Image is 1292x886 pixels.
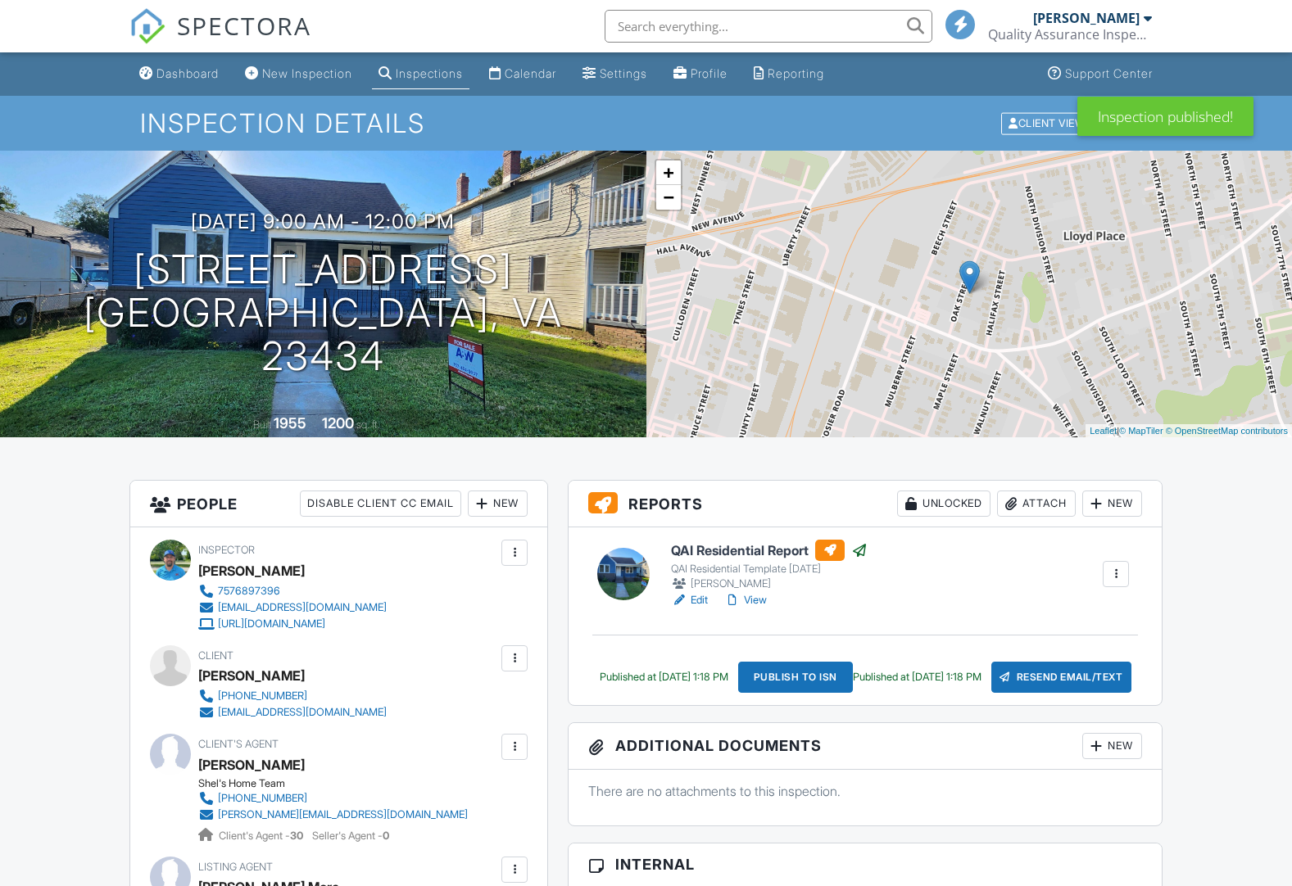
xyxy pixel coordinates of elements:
[1082,733,1142,759] div: New
[1041,59,1159,89] a: Support Center
[671,563,868,576] div: QAI Residential Template [DATE]
[253,418,271,431] span: Built
[290,829,303,842] strong: 30
[140,109,1153,138] h1: Inspection Details
[312,829,389,842] span: Seller's Agent -
[605,10,932,43] input: Search everything...
[129,22,311,57] a: SPECTORA
[372,59,469,89] a: Inspections
[853,671,981,684] div: Published at [DATE] 1:18 PM
[198,777,481,790] div: Shel's Home Team
[483,59,563,89] a: Calendar
[383,829,389,842] strong: 0
[130,481,548,527] h3: People
[656,160,681,185] a: Zoom in
[356,418,379,431] span: sq. ft.
[218,617,325,631] div: [URL][DOMAIN_NAME]
[198,616,387,632] a: [URL][DOMAIN_NAME]
[1000,116,1096,129] a: Client View
[1166,426,1288,436] a: © OpenStreetMap contributors
[198,663,305,688] div: [PERSON_NAME]
[569,723,1162,770] h3: Additional Documents
[600,671,728,684] div: Published at [DATE] 1:18 PM
[129,8,165,44] img: The Best Home Inspection Software - Spectora
[262,66,352,80] div: New Inspection
[198,861,273,873] span: Listing Agent
[300,490,461,517] div: Disable Client CC Email
[468,490,528,517] div: New
[691,66,728,80] div: Profile
[1086,424,1292,438] div: |
[724,592,767,608] a: View
[156,66,219,80] div: Dashboard
[198,807,468,823] a: [PERSON_NAME][EMAIL_ADDRESS][DOMAIN_NAME]
[198,583,387,599] a: 7576897396
[747,59,831,89] a: Reporting
[738,662,853,693] div: Publish to ISN
[191,210,455,233] h3: [DATE] 9:00 am - 12:00 pm
[671,540,868,561] h6: QAI Residential Report
[198,704,387,721] a: [EMAIL_ADDRESS][DOMAIN_NAME]
[991,662,1132,693] div: Resend Email/Text
[177,8,311,43] span: SPECTORA
[218,808,468,821] div: [PERSON_NAME][EMAIL_ADDRESS][DOMAIN_NAME]
[322,414,354,432] div: 1200
[198,649,233,662] span: Client
[1001,112,1092,134] div: Client View
[997,490,1076,517] div: Attach
[897,490,991,517] div: Unlocked
[1065,66,1153,80] div: Support Center
[588,782,1142,800] p: There are no attachments to this inspection.
[198,558,305,583] div: [PERSON_NAME]
[667,59,734,89] a: Profile
[671,576,868,592] div: [PERSON_NAME]
[26,248,620,377] h1: [STREET_ADDRESS] [GEOGRAPHIC_DATA], VA 23434
[1082,490,1142,517] div: New
[1077,97,1253,136] div: Inspection published!
[396,66,463,80] div: Inspections
[505,66,556,80] div: Calendar
[198,790,468,807] a: [PHONE_NUMBER]
[198,599,387,616] a: [EMAIL_ADDRESS][DOMAIN_NAME]
[1119,426,1163,436] a: © MapTiler
[218,601,387,614] div: [EMAIL_ADDRESS][DOMAIN_NAME]
[218,706,387,719] div: [EMAIL_ADDRESS][DOMAIN_NAME]
[219,829,306,842] span: Client's Agent -
[576,59,654,89] a: Settings
[133,59,225,89] a: Dashboard
[198,738,279,750] span: Client's Agent
[274,414,306,432] div: 1955
[218,792,307,805] div: [PHONE_NUMBER]
[600,66,647,80] div: Settings
[198,544,255,556] span: Inspector
[1033,10,1140,26] div: [PERSON_NAME]
[671,540,868,592] a: QAI Residential Report QAI Residential Template [DATE] [PERSON_NAME]
[988,26,1152,43] div: Quality Assurance Inspections LLC.
[218,585,280,598] div: 7576897396
[218,689,307,703] div: [PHONE_NUMBER]
[768,66,824,80] div: Reporting
[1090,426,1117,436] a: Leaflet
[656,185,681,210] a: Zoom out
[569,843,1162,886] h3: Internal
[238,59,359,89] a: New Inspection
[198,753,305,777] a: [PERSON_NAME]
[569,481,1162,527] h3: Reports
[671,592,708,608] a: Edit
[198,688,387,704] a: [PHONE_NUMBER]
